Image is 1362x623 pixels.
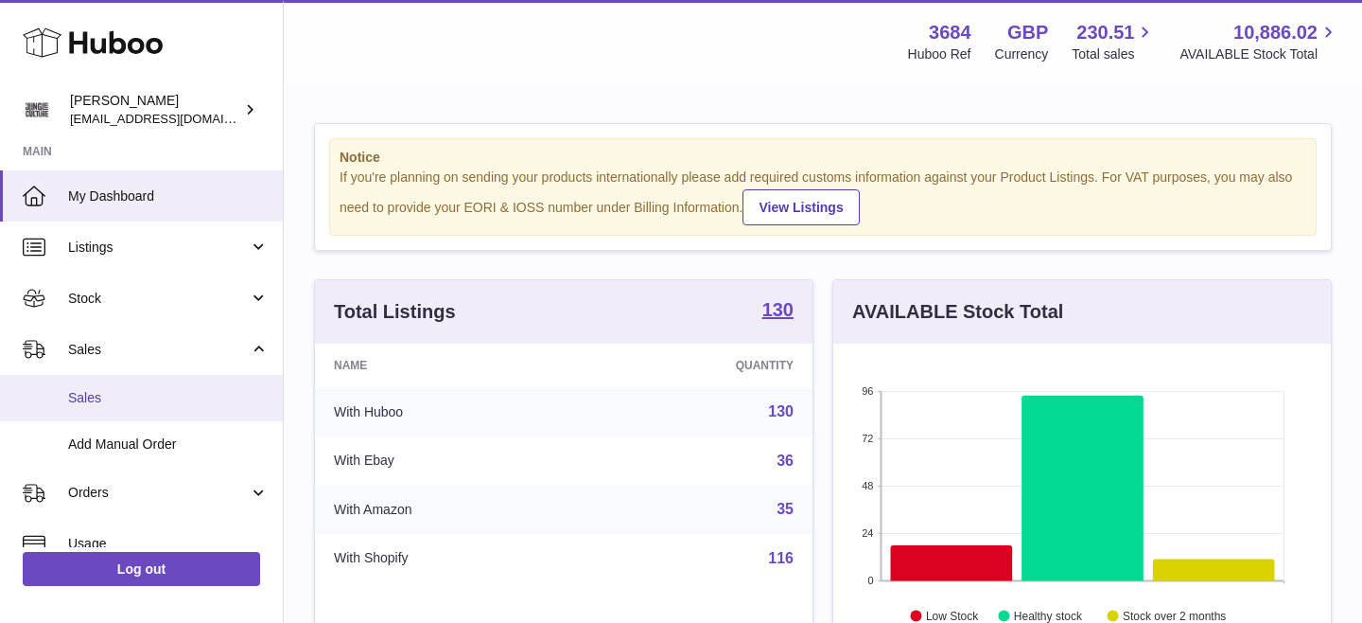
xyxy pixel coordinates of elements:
[867,575,873,586] text: 0
[23,552,260,586] a: Log out
[315,436,587,486] td: With Ebay
[862,385,873,397] text: 96
[68,341,249,359] span: Sales
[768,403,794,419] a: 130
[1233,20,1318,45] span: 10,886.02
[777,453,794,469] a: 36
[862,480,873,491] text: 48
[1014,609,1083,622] text: Healthy stock
[852,299,1063,325] h3: AVAILABLE Stock Total
[315,485,587,534] td: With Amazon
[1123,609,1226,622] text: Stock over 2 months
[1072,20,1156,63] a: 230.51 Total sales
[908,45,971,63] div: Huboo Ref
[768,550,794,566] a: 116
[587,344,812,387] th: Quantity
[315,534,587,583] td: With Shopify
[742,189,859,225] a: View Listings
[68,389,269,407] span: Sales
[315,387,587,436] td: With Huboo
[1076,20,1134,45] span: 230.51
[862,527,873,539] text: 24
[1072,45,1156,63] span: Total sales
[926,609,979,622] text: Low Stock
[862,433,873,444] text: 72
[68,535,269,553] span: Usage
[68,239,249,257] span: Listings
[334,299,456,325] h3: Total Listings
[70,92,240,128] div: [PERSON_NAME]
[23,96,51,124] img: theinternationalventure@gmail.com
[995,45,1049,63] div: Currency
[1179,20,1339,63] a: 10,886.02 AVAILABLE Stock Total
[1007,20,1048,45] strong: GBP
[315,344,587,387] th: Name
[340,169,1306,225] div: If you're planning on sending your products internationally please add required customs informati...
[70,111,278,126] span: [EMAIL_ADDRESS][DOMAIN_NAME]
[68,290,249,308] span: Stock
[68,436,269,454] span: Add Manual Order
[777,501,794,517] a: 35
[340,149,1306,167] strong: Notice
[762,300,794,323] a: 130
[929,20,971,45] strong: 3684
[68,484,249,502] span: Orders
[1179,45,1339,63] span: AVAILABLE Stock Total
[68,187,269,205] span: My Dashboard
[762,300,794,319] strong: 130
